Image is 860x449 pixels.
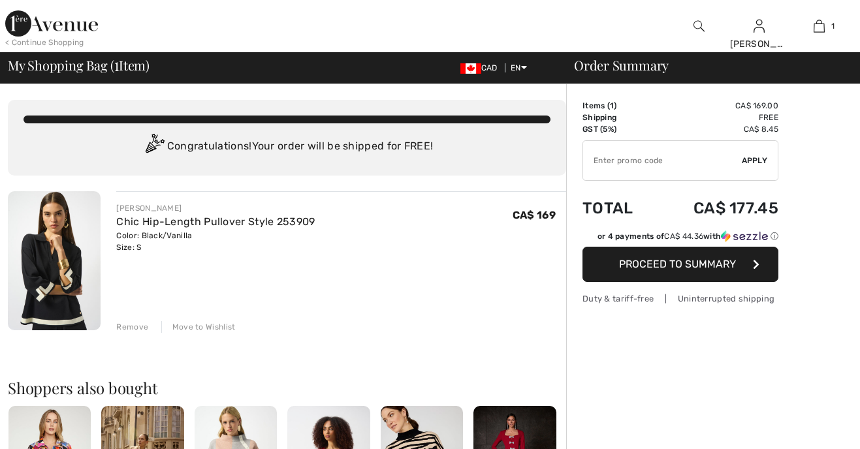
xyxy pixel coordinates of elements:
[116,202,315,214] div: [PERSON_NAME]
[754,20,765,32] a: Sign In
[460,63,481,74] img: Canadian Dollar
[582,186,656,230] td: Total
[5,37,84,48] div: < Continue Shopping
[116,321,148,333] div: Remove
[582,123,656,135] td: GST (5%)
[583,141,742,180] input: Promo code
[730,37,789,51] div: [PERSON_NAME]
[656,123,778,135] td: CA$ 8.45
[460,63,503,72] span: CAD
[582,100,656,112] td: Items ( )
[8,191,101,330] img: Chic Hip-Length Pullover Style 253909
[754,18,765,34] img: My Info
[582,112,656,123] td: Shipping
[597,230,778,242] div: or 4 payments of with
[8,59,150,72] span: My Shopping Bag ( Item)
[5,10,98,37] img: 1ère Avenue
[582,230,778,247] div: or 4 payments ofCA$ 44.36withSezzle Click to learn more about Sezzle
[582,247,778,282] button: Proceed to Summary
[619,258,736,270] span: Proceed to Summary
[656,100,778,112] td: CA$ 169.00
[116,215,315,228] a: Chic Hip-Length Pullover Style 253909
[24,134,550,160] div: Congratulations! Your order will be shipped for FREE!
[790,18,849,34] a: 1
[161,321,236,333] div: Move to Wishlist
[8,380,566,395] h2: Shoppers also bought
[511,63,527,72] span: EN
[141,134,167,160] img: Congratulation2.svg
[558,59,852,72] div: Order Summary
[742,155,768,166] span: Apply
[721,230,768,242] img: Sezzle
[831,20,835,32] span: 1
[116,230,315,253] div: Color: Black/Vanilla Size: S
[656,186,778,230] td: CA$ 177.45
[693,18,705,34] img: search the website
[513,209,556,221] span: CA$ 169
[582,292,778,305] div: Duty & tariff-free | Uninterrupted shipping
[656,112,778,123] td: Free
[664,232,703,241] span: CA$ 44.36
[814,18,825,34] img: My Bag
[610,101,614,110] span: 1
[114,55,119,72] span: 1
